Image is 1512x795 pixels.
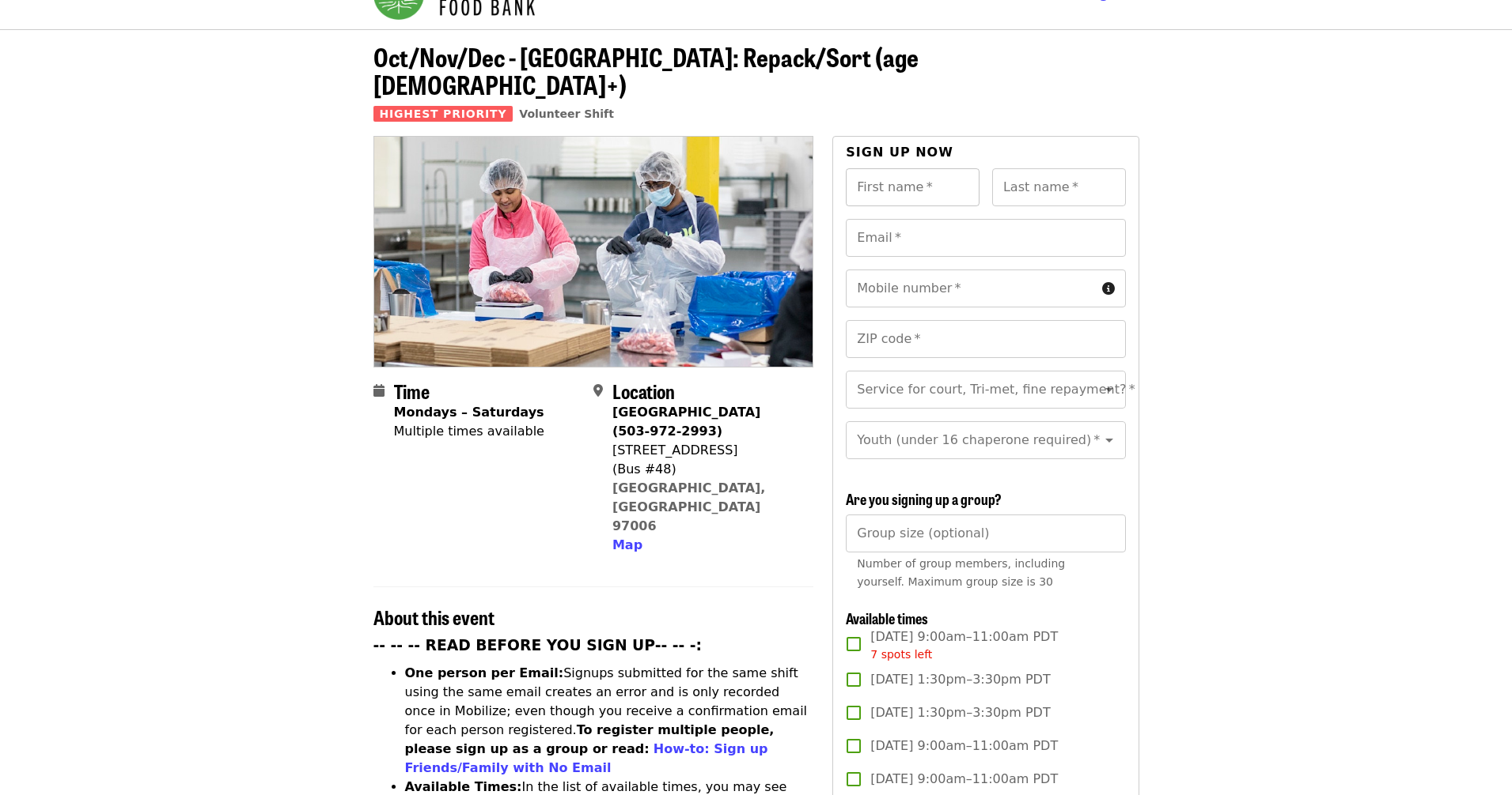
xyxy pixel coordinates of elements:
[405,722,775,756] strong: To register multiple people, please sign up as a group or read:
[846,145,953,160] span: Sign up now
[857,557,1065,588] span: Number of group members, including yourself. Maximum group size is 30
[373,106,513,122] span: Highest Priority
[846,168,980,206] input: First name
[405,779,522,794] strong: Available Times:
[612,377,675,405] span: Location
[394,405,544,420] strong: Mondays – Saturdays
[846,320,1125,358] input: ZIP code
[846,514,1125,552] input: [object Object]
[405,741,768,775] a: How-to: Sign up Friends/Family with No Email
[612,480,766,533] a: [GEOGRAPHIC_DATA], [GEOGRAPHIC_DATA] 97006
[373,38,919,103] span: Oct/Nov/Dec - [GEOGRAPHIC_DATA]: Repack/Sort (age [DEMOGRAPHIC_DATA]+)
[846,608,928,628] span: Available times
[593,383,603,398] i: map-marker-alt icon
[612,441,801,460] div: [STREET_ADDRESS]
[846,488,1002,509] span: Are you signing up a group?
[870,670,1050,689] span: [DATE] 1:30pm–3:30pm PDT
[1098,429,1120,451] button: Open
[846,219,1125,257] input: Email
[373,383,385,398] i: calendar icon
[612,405,760,439] strong: [GEOGRAPHIC_DATA] (503-972-2993)
[870,627,1058,663] span: [DATE] 9:00am–11:00am PDT
[1098,379,1120,401] button: Open
[870,648,932,661] span: 7 spots left
[405,664,814,778] li: Signups submitted for the same shift using the same email creates an error and is only recorded o...
[870,737,1058,755] span: [DATE] 9:00am–11:00am PDT
[612,537,642,552] span: Map
[394,377,430,405] span: Time
[1102,281,1115,296] i: circle-info icon
[373,603,495,631] span: About this event
[612,460,801,479] div: (Bus #48)
[373,637,703,654] strong: -- -- -- READ BEFORE YOU SIGN UP-- -- -:
[846,269,1095,307] input: Mobile number
[870,703,1050,722] span: [DATE] 1:30pm–3:30pm PDT
[519,107,614,120] a: Volunteer Shift
[374,137,813,366] img: Oct/Nov/Dec - Beaverton: Repack/Sort (age 10+) organized by Oregon Food Bank
[394,422,544,441] div: Multiple times available
[405,665,564,680] strong: One person per Email:
[870,770,1058,789] span: [DATE] 9:00am–11:00am PDT
[612,536,642,555] button: Map
[992,168,1126,206] input: Last name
